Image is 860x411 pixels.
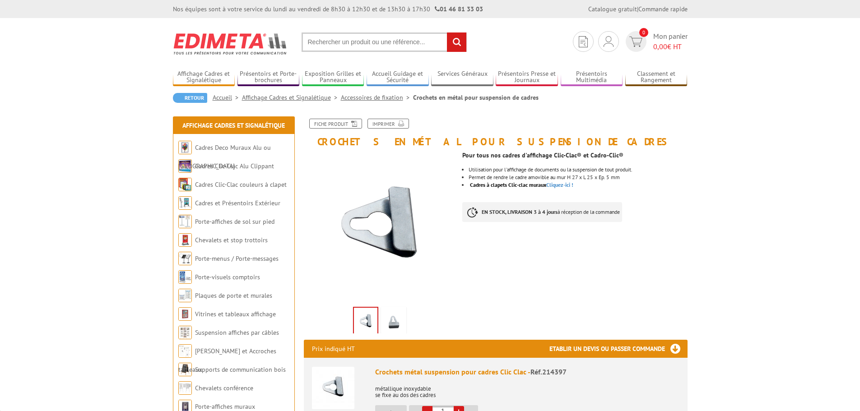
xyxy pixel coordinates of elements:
[302,32,467,52] input: Rechercher un produit ou une référence...
[178,307,192,321] img: Vitrines et tableaux affichage
[653,31,688,52] span: Mon panier
[178,143,271,170] a: Cadres Deco Muraux Alu ou [GEOGRAPHIC_DATA]
[195,273,260,281] a: Porte-visuels comptoirs
[462,202,622,222] p: à réception de la commande
[431,70,493,85] a: Services Généraux
[312,367,354,409] img: Crochets métal suspension pour cadres Clic Clac
[312,340,355,358] p: Prix indiqué HT
[178,215,192,228] img: Porte-affiches de sol sur pied
[383,309,404,337] img: 214397_crochets_metal_suspension_pour_cadres.jpg
[375,379,679,398] p: métallique inoxydable se fixe au dos des cadres
[195,199,280,207] a: Cadres et Présentoirs Extérieur
[173,5,483,14] div: Nos équipes sont à votre service du lundi au vendredi de 8h30 à 12h30 et de 13h30 à 17h30
[173,93,207,103] a: Retour
[462,152,687,158] p: Pour tous nos cadres d'affichage Clic-Clac® et Cadro-Clic®
[413,93,539,102] li: Crochets en métal pour suspension de cadres
[178,344,192,358] img: Cimaises et Accroches tableaux
[629,37,642,47] img: devis rapide
[549,340,688,358] h3: Etablir un devis ou passer commande
[561,70,623,85] a: Présentoirs Multimédia
[469,175,687,180] div: Permet de rendre le cadre amovible au mur H 27 x L 25 x Ep. 5 mm
[178,381,192,395] img: Chevalets conférence
[367,119,409,129] a: Imprimer
[195,402,255,411] a: Porte-affiches muraux
[195,384,253,392] a: Chevalets conférence
[639,28,648,37] span: 0
[173,70,235,85] a: Affichage Cadres et Signalétique
[625,70,688,85] a: Classement et Rangement
[195,180,287,189] a: Cadres Clic-Clac couleurs à clapet
[623,31,688,52] a: devis rapide 0 Mon panier 0,00€ HT
[195,162,274,170] a: Cadres Clic-Clac Alu Clippant
[173,27,288,60] img: Edimeta
[375,367,679,377] div: Crochets métal suspension pour cadres Clic Clac -
[638,5,688,13] a: Commande rapide
[653,42,688,52] span: € HT
[309,119,362,129] a: Fiche produit
[195,217,274,226] a: Porte-affiches de sol sur pied
[447,32,466,52] input: rechercher
[195,310,276,318] a: Vitrines et tableaux affichage
[482,208,558,215] strong: EN STOCK, LIVRAISON 3 à 4 jours
[182,121,285,129] a: Affichage Cadres et Signalétique
[195,236,268,244] a: Chevalets et stop trottoirs
[341,93,413,102] a: Accessoires de fixation
[604,36,614,47] img: devis rapide
[470,181,546,188] span: Cadres à clapets Clic-clac muraux
[470,181,573,188] a: Cadres à clapets Clic-clac murauxCliquez-ici !
[304,152,456,304] img: 214397_crochets_metal_suspension_pour_cadres_1.jpg
[588,5,637,13] a: Catalogue gratuit
[178,252,192,265] img: Porte-menus / Porte-messages
[178,233,192,247] img: Chevalets et stop trottoirs
[178,326,192,339] img: Suspension affiches par câbles
[178,196,192,210] img: Cadres et Présentoirs Extérieur
[178,141,192,154] img: Cadres Deco Muraux Alu ou Bois
[435,5,483,13] strong: 01 46 81 33 03
[195,365,286,374] a: Supports de communication bois
[178,347,276,374] a: [PERSON_NAME] et Accroches tableaux
[178,178,192,191] img: Cadres Clic-Clac couleurs à clapet
[302,70,364,85] a: Exposition Grilles et Panneaux
[579,36,588,47] img: devis rapide
[588,5,688,14] div: |
[496,70,558,85] a: Présentoirs Presse et Journaux
[178,289,192,302] img: Plaques de porte et murales
[242,93,341,102] a: Affichage Cadres et Signalétique
[653,42,667,51] span: 0,00
[469,167,687,172] p: Utilisation pour l'affichage de documents ou la suspension de tout produit.
[367,70,429,85] a: Accueil Guidage et Sécurité
[354,308,377,336] img: 214397_crochets_metal_suspension_pour_cadres_1.jpg
[213,93,242,102] a: Accueil
[195,328,279,337] a: Suspension affiches par câbles
[178,270,192,284] img: Porte-visuels comptoirs
[195,291,272,300] a: Plaques de porte et murales
[530,367,567,376] span: Réf.214397
[237,70,300,85] a: Présentoirs et Porte-brochures
[195,254,279,263] a: Porte-menus / Porte-messages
